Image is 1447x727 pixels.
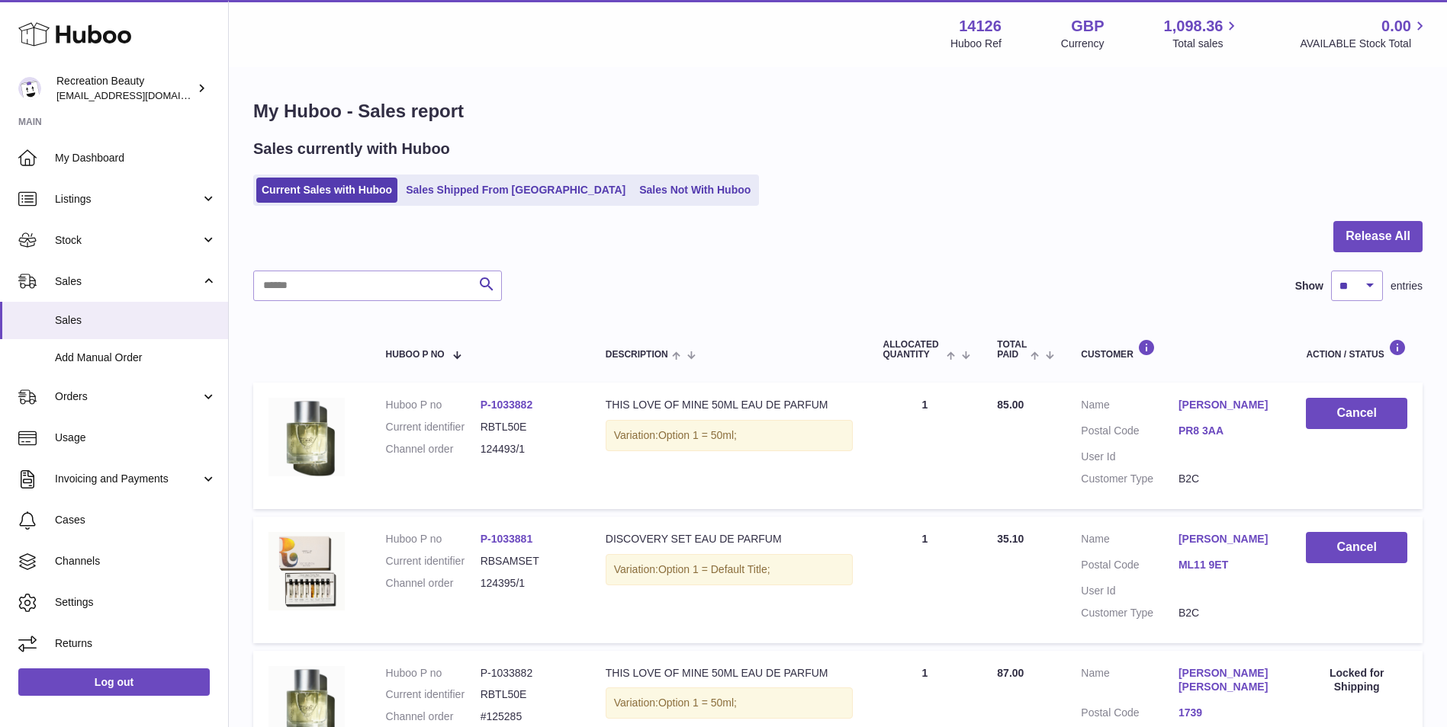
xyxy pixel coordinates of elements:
span: Settings [55,595,217,610]
span: Cases [55,513,217,527]
span: Option 1 = 50ml; [658,429,737,441]
dt: Name [1081,532,1179,550]
dt: Postal Code [1081,558,1179,576]
span: Listings [55,192,201,207]
span: Stock [55,233,201,248]
a: [PERSON_NAME] [PERSON_NAME] [1179,666,1276,695]
button: Cancel [1306,532,1407,563]
span: Huboo P no [386,350,445,360]
span: Description [606,350,668,360]
dd: 124493/1 [481,442,575,456]
td: 1 [868,383,982,509]
dt: Channel order [386,709,481,724]
button: Cancel [1306,398,1407,429]
button: Release All [1333,221,1423,252]
dt: Customer Type [1081,606,1179,620]
a: PR8 3AA [1179,424,1276,438]
dt: Postal Code [1081,424,1179,442]
dd: #125285 [481,709,575,724]
img: customercare@recreationbeauty.com [18,77,41,100]
dd: B2C [1179,472,1276,486]
span: Option 1 = 50ml; [658,697,737,709]
img: ANWD_12ML.jpg [268,532,345,610]
div: Currency [1061,37,1105,51]
td: 1 [868,517,982,643]
div: Action / Status [1306,339,1407,360]
span: [EMAIL_ADDRESS][DOMAIN_NAME] [56,89,224,101]
img: Thisloveofmine50mledp.jpg [268,398,345,476]
span: 87.00 [997,667,1024,679]
strong: 14126 [959,16,1002,37]
dd: RBTL50E [481,420,575,434]
dt: Huboo P no [386,532,481,546]
span: Total paid [997,340,1027,360]
span: Usage [55,431,217,445]
a: Current Sales with Huboo [256,178,397,203]
div: THIS LOVE OF MINE 50ML EAU DE PARFUM [606,666,853,681]
dt: Postal Code [1081,706,1179,724]
span: Returns [55,636,217,651]
h2: Sales currently with Huboo [253,139,450,159]
span: Add Manual Order [55,351,217,365]
span: 35.10 [997,533,1024,545]
dt: Huboo P no [386,398,481,412]
div: THIS LOVE OF MINE 50ML EAU DE PARFUM [606,398,853,412]
div: Huboo Ref [950,37,1002,51]
a: 1739 [1179,706,1276,720]
span: ALLOCATED Quantity [883,340,943,360]
dt: Customer Type [1081,472,1179,486]
dt: Channel order [386,576,481,591]
span: AVAILABLE Stock Total [1300,37,1429,51]
span: Option 1 = Default Title; [658,563,770,575]
dt: Current identifier [386,420,481,434]
a: Log out [18,668,210,696]
span: Total sales [1172,37,1240,51]
div: Variation: [606,554,853,585]
strong: GBP [1071,16,1104,37]
dd: RBTL50E [481,687,575,702]
div: Recreation Beauty [56,74,194,103]
div: DISCOVERY SET EAU DE PARFUM [606,532,853,546]
dt: Channel order [386,442,481,456]
dd: RBSAMSET [481,554,575,568]
span: Sales [55,274,201,289]
a: ML11 9ET [1179,558,1276,572]
a: Sales Not With Huboo [634,178,756,203]
dt: User Id [1081,584,1179,598]
dt: Current identifier [386,687,481,702]
span: Sales [55,313,217,328]
span: My Dashboard [55,151,217,165]
dd: 124395/1 [481,576,575,591]
dd: B2C [1179,606,1276,620]
span: Channels [55,554,217,568]
a: [PERSON_NAME] [1179,398,1276,412]
a: P-1033881 [481,533,533,545]
span: Invoicing and Payments [55,472,201,486]
span: 85.00 [997,399,1024,411]
span: entries [1391,279,1423,293]
span: Orders [55,389,201,404]
label: Show [1295,279,1323,293]
a: [PERSON_NAME] [1179,532,1276,546]
dt: Name [1081,666,1179,699]
dt: Huboo P no [386,666,481,681]
a: P-1033882 [481,399,533,411]
a: 0.00 AVAILABLE Stock Total [1300,16,1429,51]
span: 1,098.36 [1164,16,1224,37]
a: 1,098.36 Total sales [1164,16,1241,51]
div: Variation: [606,420,853,451]
div: Variation: [606,687,853,719]
div: Customer [1081,339,1275,360]
div: Locked for Shipping [1306,666,1407,695]
dt: User Id [1081,450,1179,464]
span: 0.00 [1381,16,1411,37]
dd: P-1033882 [481,666,575,681]
dt: Name [1081,398,1179,416]
a: Sales Shipped From [GEOGRAPHIC_DATA] [400,178,631,203]
h1: My Huboo - Sales report [253,99,1423,123]
dt: Current identifier [386,554,481,568]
